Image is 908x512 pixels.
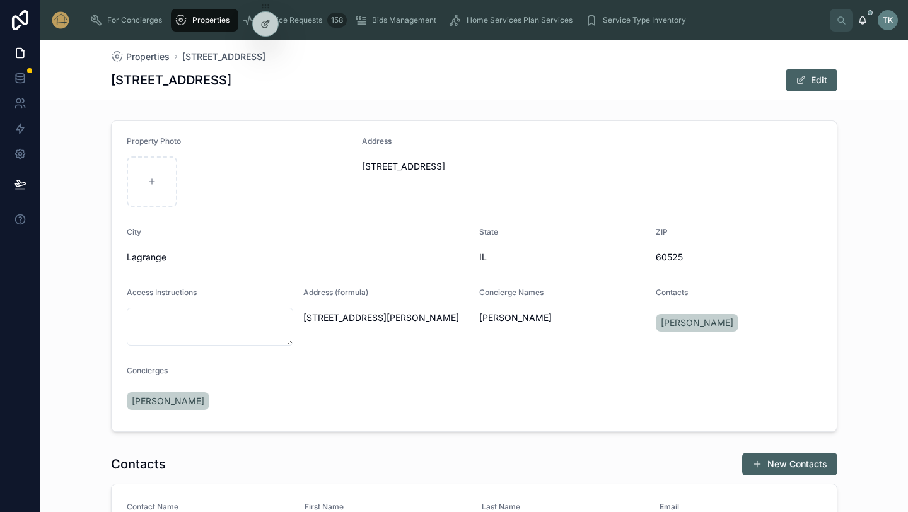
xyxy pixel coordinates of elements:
span: [STREET_ADDRESS][PERSON_NAME] [303,311,470,324]
a: Service Type Inventory [581,9,695,32]
span: [PERSON_NAME] [661,317,733,329]
a: Home Services Plan Services [445,9,581,32]
span: First Name [305,502,467,512]
button: Edit [786,69,837,91]
a: Service Requests158 [238,9,351,32]
span: [PERSON_NAME] [479,311,646,324]
button: New Contacts [742,453,837,475]
span: Access Instructions [127,288,197,297]
span: IL [479,251,646,264]
span: Concierge Names [479,288,544,297]
span: City [127,227,141,236]
a: Properties [171,9,238,32]
span: [STREET_ADDRESS] [362,160,704,173]
div: scrollable content [81,6,830,34]
span: TK [883,15,893,25]
span: Last Name [482,502,644,512]
span: Address (formula) [303,288,368,297]
span: Home Services Plan Services [467,15,573,25]
a: For Concierges [86,9,171,32]
a: Properties [111,50,170,63]
span: Concierges [127,366,168,375]
div: 158 [327,13,347,28]
span: Service Type Inventory [603,15,686,25]
a: [PERSON_NAME] [127,392,209,410]
span: State [479,227,498,236]
span: Address [362,136,392,146]
span: Lagrange [127,251,469,264]
span: Bids Management [372,15,436,25]
span: Property Photo [127,136,181,146]
h1: Contacts [111,455,166,473]
a: [PERSON_NAME] [656,314,738,332]
span: Properties [126,50,170,63]
img: App logo [50,10,71,30]
span: Email [660,502,822,512]
span: Contact Name [127,502,289,512]
a: [STREET_ADDRESS] [182,50,265,63]
span: Service Requests [260,15,322,25]
span: Contacts [656,288,688,297]
span: [PERSON_NAME] [132,395,204,407]
span: Properties [192,15,230,25]
span: ZIP [656,227,668,236]
span: For Concierges [107,15,162,25]
span: 60525 [656,251,822,264]
a: Bids Management [351,9,445,32]
h1: [STREET_ADDRESS] [111,71,231,89]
